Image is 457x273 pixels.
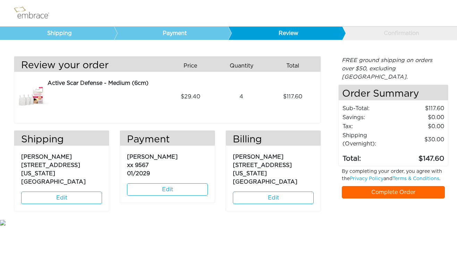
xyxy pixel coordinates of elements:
[228,27,342,40] a: Review
[230,62,253,70] span: Quantity
[226,134,321,146] h3: Billing
[398,131,445,148] td: $30.00
[398,113,445,122] td: 0.00
[342,131,398,148] td: Shipping (Overnight):
[339,85,448,100] h4: Order Summary
[398,122,445,131] td: 0.00
[120,134,215,146] h3: Payment
[114,27,228,40] a: Payment
[14,79,49,114] img: 3dae449a-8dcd-11e7-960f-02e45ca4b85b.jpeg
[342,27,456,40] a: Confirmation
[181,93,200,101] span: 29.40
[342,186,445,199] a: Complete Order
[127,183,208,196] a: Edit
[398,104,445,113] td: 117.60
[239,93,243,101] span: 4
[342,148,398,164] td: Total:
[12,5,57,22] img: logo.png
[392,176,439,181] a: Terms & Conditions
[342,113,398,122] td: Savings :
[270,60,321,72] div: Total
[337,168,450,186] div: By completing your order, you agree with the and .
[342,122,398,131] td: Tax:
[48,79,162,87] div: Active Scar Defense - Medium (6cm)
[21,192,102,204] a: Edit
[233,149,314,186] p: [PERSON_NAME] [STREET_ADDRESS] [US_STATE][GEOGRAPHIC_DATA]
[21,149,102,186] p: [PERSON_NAME] [STREET_ADDRESS] [US_STATE][GEOGRAPHIC_DATA]
[127,154,178,160] span: [PERSON_NAME]
[342,104,398,113] td: Sub-Total:
[398,148,445,164] td: 147.60
[168,60,219,72] div: Price
[127,171,150,176] span: 01/2029
[14,60,162,72] h3: Review your order
[14,134,109,146] h3: Shipping
[127,162,149,168] span: xx 9567
[233,192,314,204] a: Edit
[283,93,302,101] span: 117.60
[350,176,383,181] a: Privacy Policy
[338,56,448,81] div: FREE ground shipping on orders over $50, excluding [GEOGRAPHIC_DATA].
